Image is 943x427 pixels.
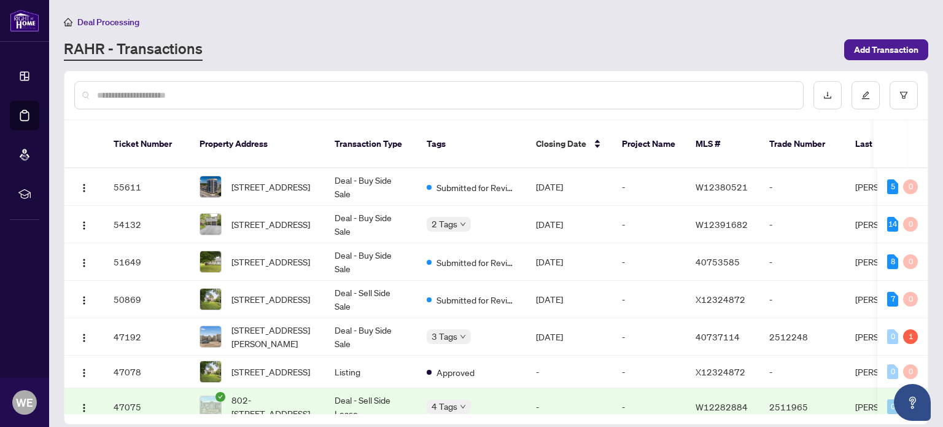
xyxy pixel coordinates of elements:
[686,120,759,168] th: MLS #
[460,334,466,340] span: down
[200,361,221,382] img: thumbnail-img
[526,356,612,388] td: -
[325,356,417,388] td: Listing
[325,120,417,168] th: Transaction Type
[887,254,898,269] div: 8
[79,403,89,413] img: Logo
[759,120,845,168] th: Trade Number
[526,206,612,243] td: [DATE]
[612,243,686,281] td: -
[612,388,686,426] td: -
[887,179,898,194] div: 5
[526,120,612,168] th: Closing Date
[460,404,466,410] span: down
[437,366,475,379] span: Approved
[104,206,190,243] td: 54132
[845,318,937,356] td: [PERSON_NAME]
[325,388,417,426] td: Deal - Sell Side Lease
[437,256,516,269] span: Submitted for Review
[104,388,190,426] td: 47075
[10,9,39,32] img: logo
[104,318,190,356] td: 47192
[696,401,748,412] span: W12282884
[612,281,686,318] td: -
[526,388,612,426] td: -
[696,294,745,305] span: X12324872
[16,394,33,411] span: WE
[887,364,898,379] div: 0
[79,183,89,193] img: Logo
[903,254,918,269] div: 0
[231,365,310,378] span: [STREET_ADDRESS]
[79,296,89,305] img: Logo
[526,243,612,281] td: [DATE]
[231,393,315,420] span: 802-[STREET_ADDRESS]
[894,384,931,421] button: Open asap
[612,206,686,243] td: -
[190,120,325,168] th: Property Address
[79,221,89,230] img: Logo
[74,214,94,234] button: Logo
[612,318,686,356] td: -
[200,289,221,310] img: thumbnail-img
[759,356,845,388] td: -
[432,329,457,343] span: 3 Tags
[432,399,457,413] span: 4 Tags
[696,366,745,377] span: X12324872
[104,120,190,168] th: Ticket Number
[903,179,918,194] div: 0
[74,252,94,272] button: Logo
[845,206,937,243] td: [PERSON_NAME]
[74,289,94,309] button: Logo
[887,399,898,414] div: 0
[861,91,870,100] span: edit
[200,251,221,272] img: thumbnail-img
[903,217,918,232] div: 0
[79,368,89,378] img: Logo
[526,281,612,318] td: [DATE]
[759,318,845,356] td: 2512248
[852,81,880,109] button: edit
[696,256,740,267] span: 40753585
[845,120,937,168] th: Last Updated By
[64,39,203,61] a: RAHR - Transactions
[325,243,417,281] td: Deal - Buy Side Sale
[759,168,845,206] td: -
[903,329,918,344] div: 1
[104,243,190,281] td: 51649
[79,333,89,343] img: Logo
[612,168,686,206] td: -
[899,91,908,100] span: filter
[460,221,466,227] span: down
[844,39,928,60] button: Add Transaction
[231,323,315,350] span: [STREET_ADDRESS][PERSON_NAME]
[325,206,417,243] td: Deal - Buy Side Sale
[74,362,94,382] button: Logo
[325,318,417,356] td: Deal - Buy Side Sale
[823,91,832,100] span: download
[77,17,139,28] span: Deal Processing
[526,318,612,356] td: [DATE]
[612,120,686,168] th: Project Name
[215,392,225,402] span: check-circle
[890,81,918,109] button: filter
[845,388,937,426] td: [PERSON_NAME]
[200,176,221,197] img: thumbnail-img
[74,327,94,347] button: Logo
[231,180,310,194] span: [STREET_ADDRESS]
[74,177,94,197] button: Logo
[854,40,918,60] span: Add Transaction
[432,217,457,231] span: 2 Tags
[845,168,937,206] td: [PERSON_NAME]
[231,292,310,306] span: [STREET_ADDRESS]
[759,281,845,318] td: -
[903,364,918,379] div: 0
[845,243,937,281] td: [PERSON_NAME]
[437,181,516,194] span: Submitted for Review
[231,255,310,268] span: [STREET_ADDRESS]
[696,181,748,192] span: W12380521
[887,329,898,344] div: 0
[813,81,842,109] button: download
[759,206,845,243] td: -
[200,326,221,347] img: thumbnail-img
